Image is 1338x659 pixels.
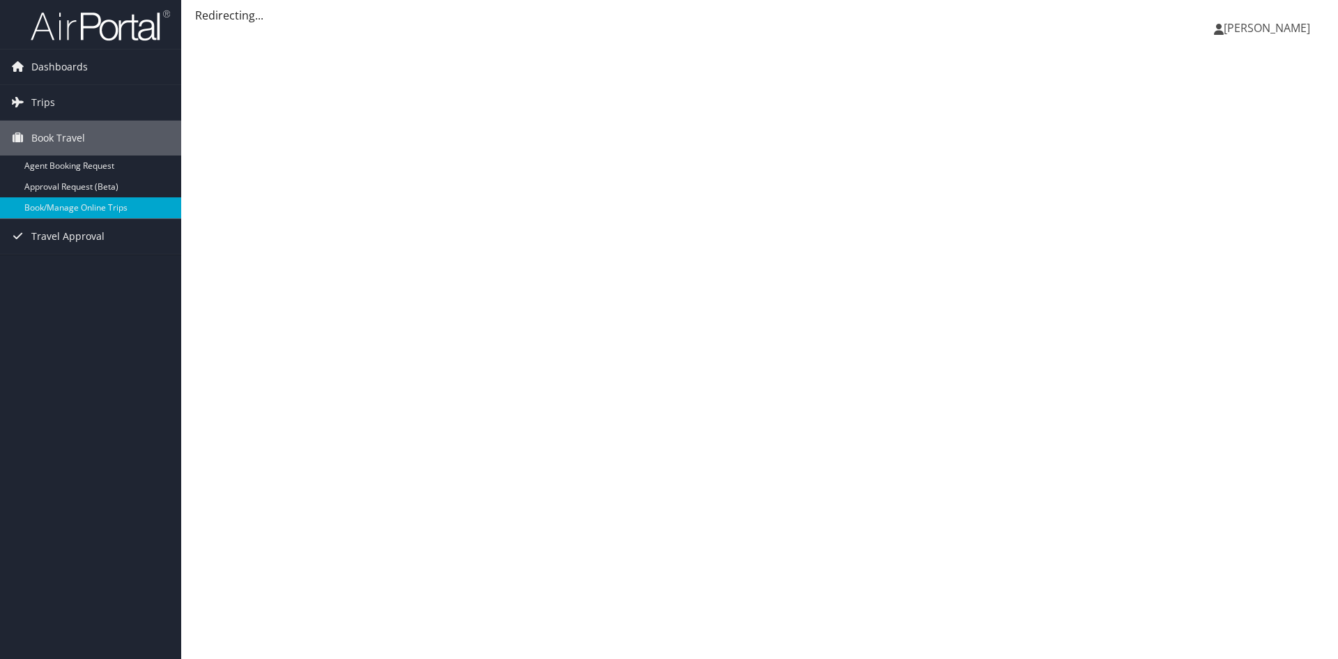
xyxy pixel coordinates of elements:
[31,50,88,84] span: Dashboards
[31,85,55,120] span: Trips
[195,7,1324,24] div: Redirecting...
[31,121,85,156] span: Book Travel
[31,219,105,254] span: Travel Approval
[1224,20,1310,36] span: [PERSON_NAME]
[1214,7,1324,49] a: [PERSON_NAME]
[31,9,170,42] img: airportal-logo.png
